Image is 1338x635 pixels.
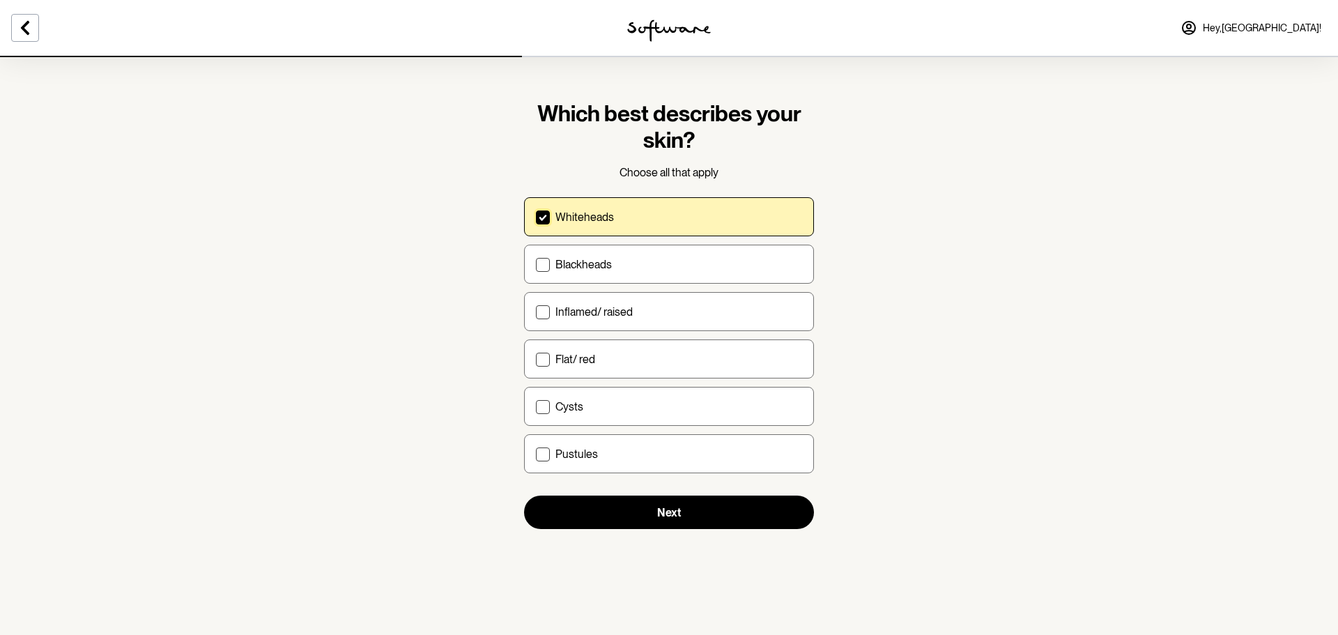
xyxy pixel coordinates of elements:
[1172,11,1330,45] a: Hey,[GEOGRAPHIC_DATA]!
[555,211,614,224] p: Whiteheads
[620,166,718,179] span: Choose all that apply
[555,258,612,271] p: Blackheads
[555,447,598,461] p: Pustules
[555,400,583,413] p: Cysts
[627,20,711,42] img: software logo
[555,353,595,366] p: Flat/ red
[524,100,814,154] h1: Which best describes your skin?
[524,496,814,529] button: Next
[1203,22,1321,34] span: Hey, [GEOGRAPHIC_DATA] !
[555,305,633,319] p: Inflamed/ raised
[657,506,681,519] span: Next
